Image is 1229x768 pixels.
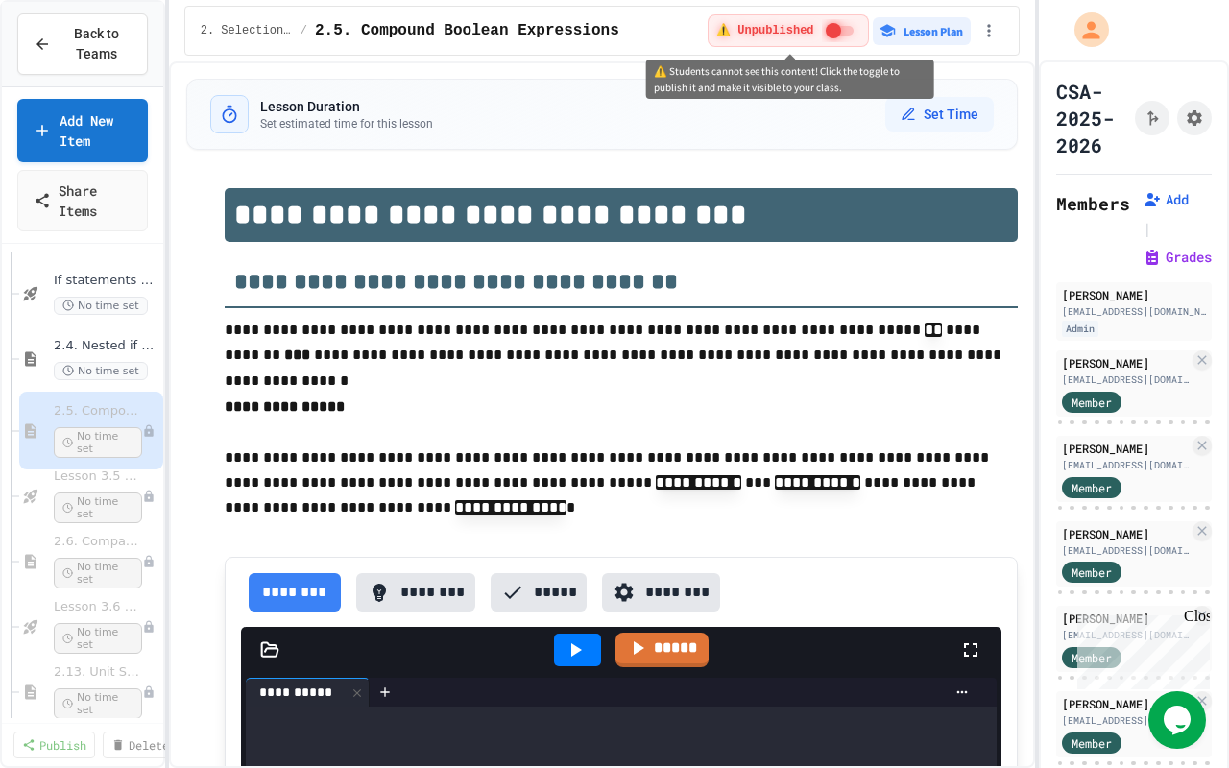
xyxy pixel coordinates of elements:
[54,599,142,615] span: Lesson 3.6 Quiz
[1148,691,1210,749] iframe: chat widget
[54,492,142,523] span: No time set
[1072,479,1112,496] span: Member
[54,623,142,654] span: No time set
[1062,610,1189,627] div: [PERSON_NAME]
[1062,458,1189,472] div: [EMAIL_ADDRESS][DOMAIN_NAME]
[716,23,814,38] span: ⚠️ Unpublished
[54,468,142,485] span: Lesson 3.5 Quiz
[708,14,869,47] div: ⚠️ Students cannot see this content! Click the toggle to publish it and make it visible to your c...
[260,97,433,116] h3: Lesson Duration
[1062,321,1098,337] div: Admin
[1143,248,1212,267] button: Grades
[1143,190,1189,209] button: Add
[17,99,148,162] a: Add New Item
[260,116,433,132] p: Set estimated time for this lesson
[1062,354,1189,372] div: [PERSON_NAME]
[54,362,148,380] span: No time set
[1062,440,1189,457] div: [PERSON_NAME]
[54,338,159,354] span: 2.4. Nested if Statements
[1177,101,1212,135] button: Assignment Settings
[54,427,142,458] span: No time set
[17,13,148,75] button: Back to Teams
[142,490,156,503] div: Unpublished
[54,403,142,420] span: 2.5. Compound Boolean Expressions
[13,732,95,758] a: Publish
[54,664,142,681] span: 2.13. Unit Summary 2a Selection (2.1-2.6)
[885,97,994,132] button: Set Time
[201,23,293,38] span: 2. Selection and Iteration
[301,23,307,38] span: /
[1062,525,1189,542] div: [PERSON_NAME]
[103,732,178,758] a: Delete
[1143,217,1152,240] span: |
[873,17,971,45] button: Lesson Plan
[1072,394,1112,411] span: Member
[1056,78,1127,158] h1: CSA-2025-2026
[1062,543,1189,558] div: [EMAIL_ADDRESS][DOMAIN_NAME]
[54,297,148,315] span: No time set
[142,620,156,634] div: Unpublished
[1054,8,1114,52] div: My Account
[54,558,142,588] span: No time set
[54,534,142,550] span: 2.6. Comparing Boolean Expressions ([PERSON_NAME] Laws)
[62,24,132,64] span: Back to Teams
[1062,372,1189,387] div: [EMAIL_ADDRESS][DOMAIN_NAME]
[1070,608,1210,689] iframe: chat widget
[1072,734,1112,752] span: Member
[1062,713,1189,728] div: [EMAIL_ADDRESS][PERSON_NAME][DOMAIN_NAME]
[142,424,156,438] div: Unpublished
[1062,695,1189,712] div: [PERSON_NAME] dev
[1056,190,1130,217] h2: Members
[1062,628,1189,642] div: [EMAIL_ADDRESS][DOMAIN_NAME]
[1072,564,1112,581] span: Member
[8,8,133,122] div: Chat with us now!Close
[54,688,142,719] span: No time set
[54,273,159,289] span: If statements and Control Flow - Quiz
[142,555,156,568] div: Unpublished
[1062,304,1206,319] div: [EMAIL_ADDRESS][DOMAIN_NAME]
[315,19,619,42] span: 2.5. Compound Boolean Expressions
[646,60,934,99] div: ⚠️ Students cannot see this content! Click the toggle to publish it and make it visible to your c...
[142,685,156,699] div: Unpublished
[17,170,148,231] a: Share Items
[1062,286,1206,303] div: [PERSON_NAME]
[1135,101,1169,135] button: Click to see fork details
